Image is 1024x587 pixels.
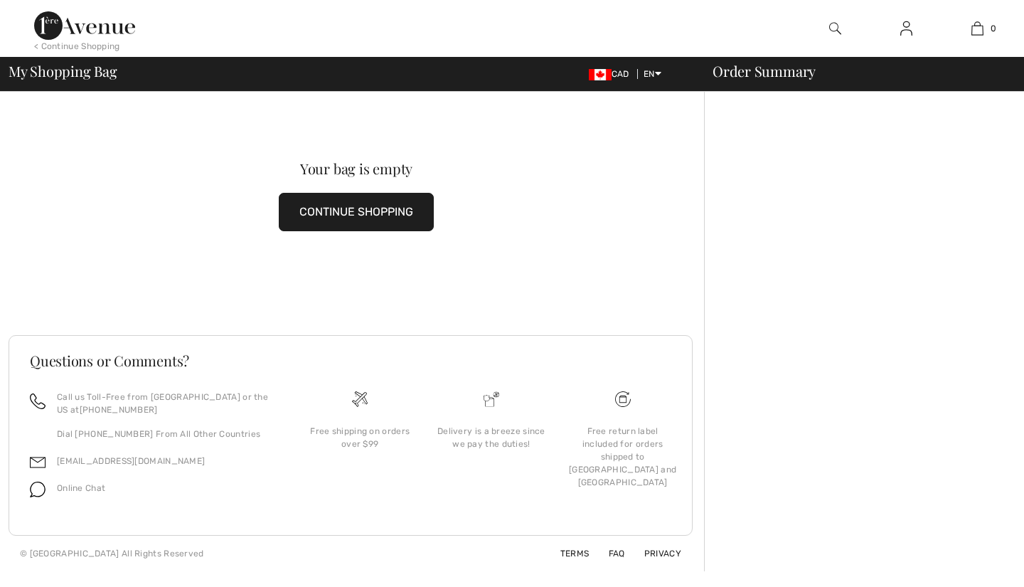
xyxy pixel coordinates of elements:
[829,20,841,37] img: search the website
[615,391,631,407] img: Free shipping on orders over $99
[20,547,204,560] div: © [GEOGRAPHIC_DATA] All Rights Reserved
[57,483,105,493] span: Online Chat
[30,393,46,409] img: call
[34,11,135,40] img: 1ère Avenue
[942,20,1012,37] a: 0
[57,428,277,440] p: Dial [PHONE_NUMBER] From All Other Countries
[900,20,912,37] img: My Info
[484,391,499,407] img: Delivery is a breeze since we pay the duties!
[991,22,996,35] span: 0
[589,69,635,79] span: CAD
[971,20,983,37] img: My Bag
[80,405,158,415] a: [PHONE_NUMBER]
[306,425,415,450] div: Free shipping on orders over $99
[543,549,590,559] a: Terms
[30,354,671,368] h3: Questions or Comments?
[592,549,625,559] a: FAQ
[889,20,924,38] a: Sign In
[437,425,546,450] div: Delivery is a breeze since we pay the duties!
[43,162,669,176] div: Your bag is empty
[627,549,681,559] a: Privacy
[279,193,434,231] button: CONTINUE SHOPPING
[644,69,661,79] span: EN
[30,482,46,497] img: chat
[352,391,368,407] img: Free shipping on orders over $99
[57,391,277,416] p: Call us Toll-Free from [GEOGRAPHIC_DATA] or the US at
[57,456,205,466] a: [EMAIL_ADDRESS][DOMAIN_NAME]
[34,40,120,53] div: < Continue Shopping
[568,425,677,489] div: Free return label included for orders shipped to [GEOGRAPHIC_DATA] and [GEOGRAPHIC_DATA]
[30,455,46,470] img: email
[589,69,612,80] img: Canadian Dollar
[695,64,1015,78] div: Order Summary
[9,64,117,78] span: My Shopping Bag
